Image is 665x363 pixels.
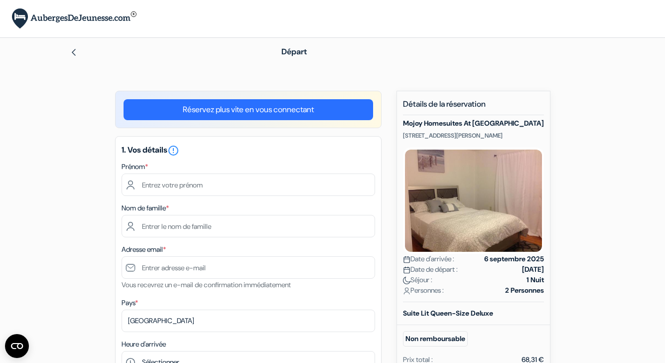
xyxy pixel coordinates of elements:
[122,145,375,157] h5: 1. Vos détails
[122,174,375,196] input: Entrez votre prénom
[122,280,291,289] small: Vous recevrez un e-mail de confirmation immédiatement
[403,132,544,140] p: [STREET_ADDRESS][PERSON_NAME]
[527,275,544,285] strong: 1 Nuit
[122,162,148,172] label: Prénom
[403,264,458,275] span: Date de départ :
[12,8,136,29] img: AubergesDeJeunesse.com
[122,215,375,237] input: Entrer le nom de famille
[70,48,78,56] img: left_arrow.svg
[122,298,138,308] label: Pays
[403,119,544,128] h5: Mojoy Homesuites At [GEOGRAPHIC_DATA]
[403,285,444,296] span: Personnes :
[505,285,544,296] strong: 2 Personnes
[167,145,179,157] i: error_outline
[522,264,544,275] strong: [DATE]
[122,203,169,213] label: Nom de famille
[403,309,493,318] b: Suite Lit Queen-Size Deluxe
[403,256,410,263] img: calendar.svg
[484,254,544,264] strong: 6 septembre 2025
[403,287,410,295] img: user_icon.svg
[122,244,166,255] label: Adresse email
[403,266,410,274] img: calendar.svg
[124,99,373,120] a: Réservez plus vite en vous connectant
[403,331,468,347] small: Non remboursable
[281,46,307,57] span: Départ
[122,256,375,279] input: Entrer adresse e-mail
[403,254,454,264] span: Date d'arrivée :
[122,339,166,350] label: Heure d'arrivée
[403,99,544,115] h5: Détails de la réservation
[403,277,410,284] img: moon.svg
[167,145,179,155] a: error_outline
[5,334,29,358] button: Ouvrir le widget CMP
[403,275,432,285] span: Séjour :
